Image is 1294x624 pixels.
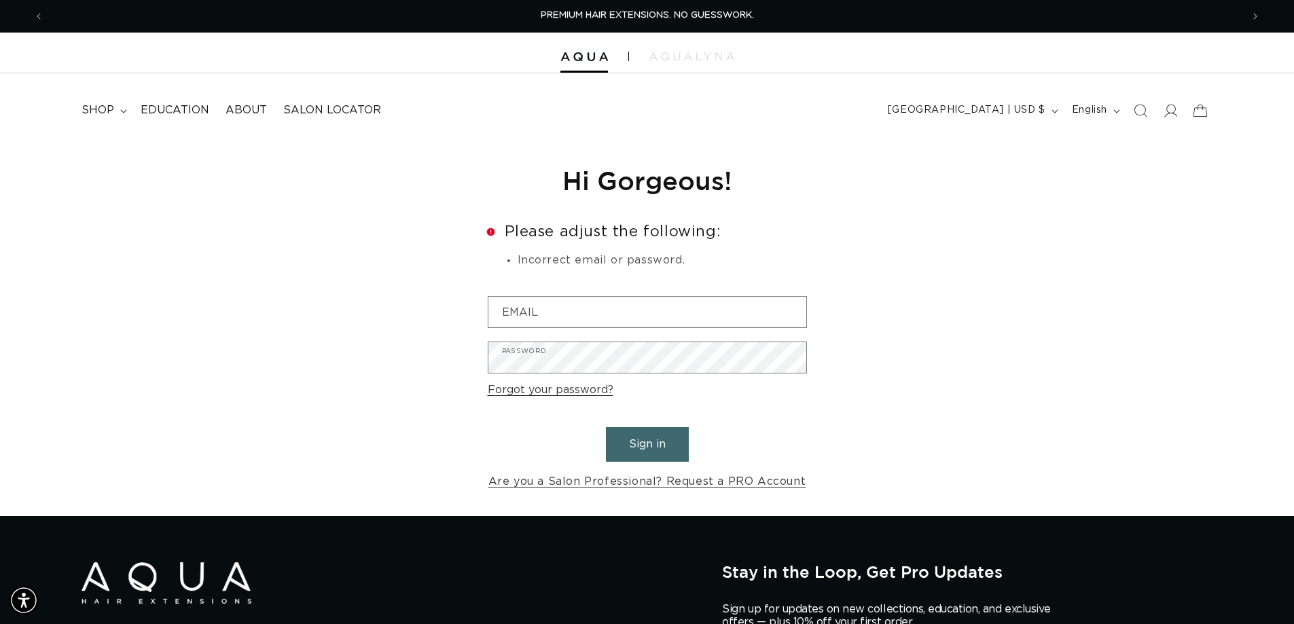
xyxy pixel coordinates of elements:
button: Next announcement [1240,3,1270,29]
button: Previous announcement [24,3,54,29]
button: [GEOGRAPHIC_DATA] | USD $ [880,98,1064,124]
button: English [1064,98,1126,124]
span: Education [141,103,209,117]
summary: shop [73,95,132,126]
span: [GEOGRAPHIC_DATA] | USD $ [888,103,1045,117]
iframe: Chat Widget [1113,477,1294,624]
img: Aqua Hair Extensions [82,562,251,604]
a: Forgot your password? [488,380,613,400]
a: Are you a Salon Professional? Request a PRO Account [488,472,806,492]
li: Incorrect email or password. [518,252,807,270]
h2: Please adjust the following: [488,224,807,239]
button: Sign in [606,427,689,462]
summary: Search [1126,96,1155,126]
a: Salon Locator [275,95,389,126]
span: shop [82,103,114,117]
h2: Stay in the Loop, Get Pro Updates [722,562,1212,581]
a: About [217,95,275,126]
a: Education [132,95,217,126]
span: PREMIUM HAIR EXTENSIONS. NO GUESSWORK. [541,11,754,20]
img: aqualyna.com [649,52,734,60]
span: English [1072,103,1107,117]
span: About [226,103,267,117]
input: Email [488,297,806,327]
div: Accessibility Menu [9,585,39,615]
span: Salon Locator [283,103,381,117]
h1: Hi Gorgeous! [488,164,807,197]
img: Aqua Hair Extensions [560,52,608,62]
